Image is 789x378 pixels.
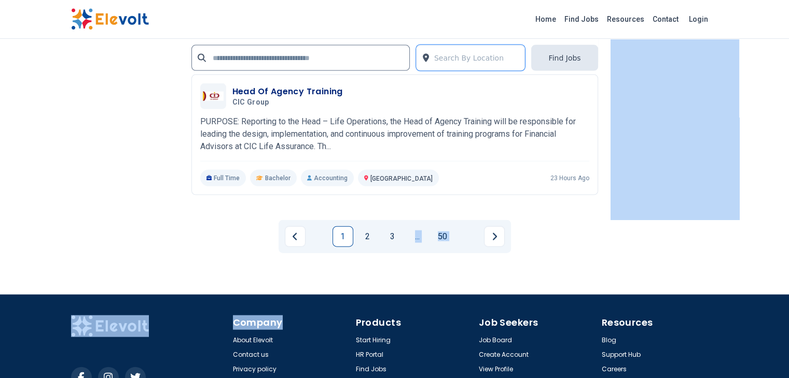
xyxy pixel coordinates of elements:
[479,365,513,373] a: View Profile
[356,351,383,359] a: HR Portal
[233,315,350,330] h4: Company
[265,174,290,182] span: Bachelor
[333,226,353,247] a: Page 1 is your current page
[71,315,149,337] img: Elevolt
[233,365,276,373] a: Privacy policy
[203,92,224,101] img: CIC group
[370,175,433,182] span: [GEOGRAPHIC_DATA]
[531,45,598,71] button: Find Jobs
[285,226,306,247] a: Previous page
[356,315,473,330] h4: Products
[603,11,648,27] a: Resources
[531,11,560,27] a: Home
[484,226,505,247] a: Next page
[737,328,789,378] iframe: Chat Widget
[479,336,512,344] a: Job Board
[357,226,378,247] a: Page 2
[301,170,354,186] p: Accounting
[602,336,616,344] a: Blog
[232,85,343,98] h3: Head Of Agency Training
[233,351,269,359] a: Contact us
[407,226,428,247] a: Jump forward
[232,98,269,107] span: CIC group
[382,226,403,247] a: Page 3
[479,351,529,359] a: Create Account
[71,8,149,30] img: Elevolt
[602,315,718,330] h4: Resources
[648,11,683,27] a: Contact
[356,336,391,344] a: Start Hiring
[432,226,453,247] a: Page 50
[560,11,603,27] a: Find Jobs
[200,170,246,186] p: Full Time
[683,9,714,30] a: Login
[233,336,273,344] a: About Elevolt
[285,226,505,247] ul: Pagination
[602,351,641,359] a: Support Hub
[550,174,589,182] p: 23 hours ago
[200,115,589,153] p: PURPOSE: Reporting to the Head – Life Operations, the Head of Agency Training will be responsible...
[602,365,627,373] a: Careers
[356,365,386,373] a: Find Jobs
[200,83,589,186] a: CIC groupHead Of Agency TrainingCIC groupPURPOSE: Reporting to the Head – Life Operations, the He...
[479,315,596,330] h4: Job Seekers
